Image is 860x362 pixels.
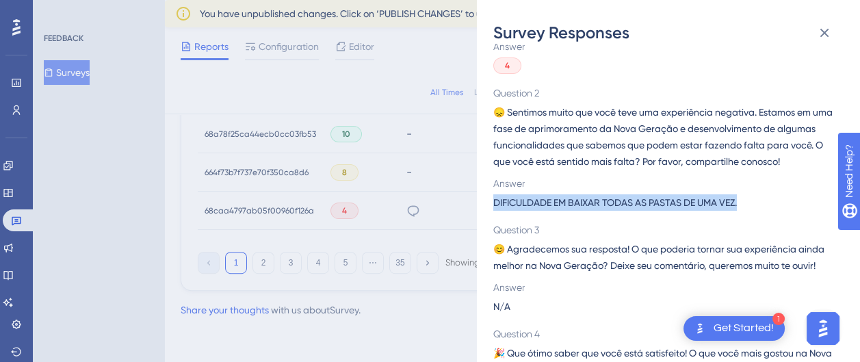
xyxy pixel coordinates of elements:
[692,320,708,337] img: launcher-image-alternative-text
[493,104,833,170] span: 😞 Sentimos muito que você teve uma experiência negativa. Estamos em uma fase de aprimoramento da ...
[772,313,785,325] div: 1
[505,60,510,71] span: 4
[493,38,833,55] span: Answer
[493,298,510,315] span: N/A
[803,308,844,349] iframe: UserGuiding AI Assistant Launcher
[32,3,86,20] span: Need Help?
[493,279,833,296] span: Answer
[714,321,774,336] div: Get Started!
[493,326,833,342] span: Question 4
[493,85,833,101] span: Question 2
[493,241,833,274] span: 😊 Agradecemos sua resposta! O que poderia tornar sua experiência ainda melhor na Nova Geração? De...
[493,222,833,238] span: Question 3
[493,22,844,44] div: Survey Responses
[493,175,833,192] span: Answer
[493,194,737,211] span: DIFICULDADE EM BAIXAR TODAS AS PASTAS DE UMA VEZ.
[683,316,785,341] div: Open Get Started! checklist, remaining modules: 1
